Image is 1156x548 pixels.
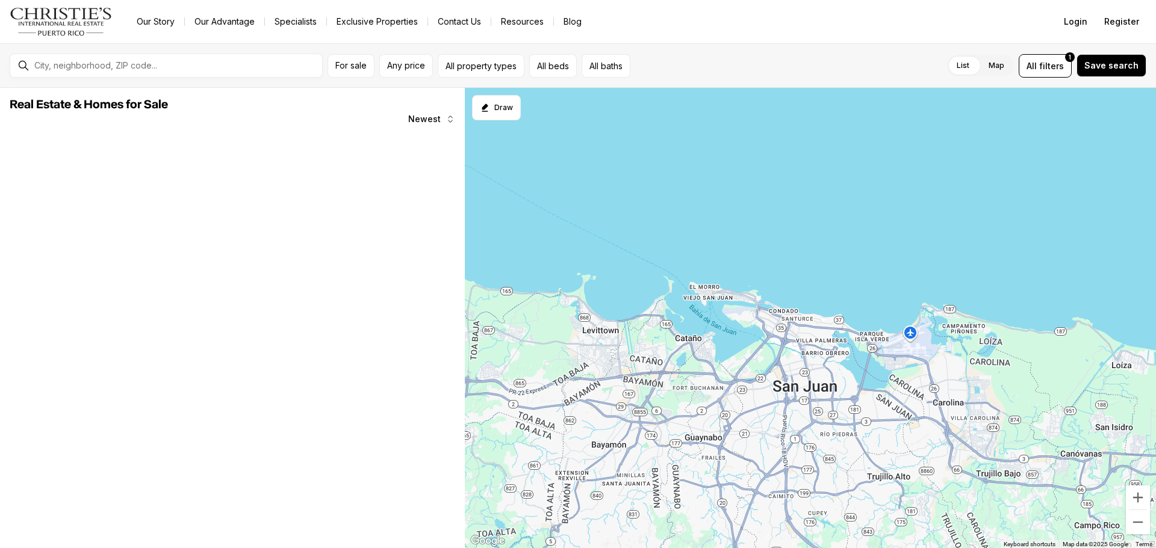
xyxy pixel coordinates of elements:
label: Map [979,55,1014,76]
button: For sale [328,54,374,78]
button: Save search [1077,54,1146,77]
button: All property types [438,54,524,78]
label: List [947,55,979,76]
span: Any price [387,61,425,70]
a: Our Story [127,13,184,30]
button: Register [1097,10,1146,34]
a: Exclusive Properties [327,13,427,30]
span: Real Estate & Homes for Sale [10,99,168,111]
a: Resources [491,13,553,30]
a: Specialists [265,13,326,30]
button: Contact Us [428,13,491,30]
span: Login [1064,17,1087,26]
span: Save search [1084,61,1139,70]
button: Login [1057,10,1095,34]
span: Newest [408,114,441,124]
a: Our Advantage [185,13,264,30]
button: All beds [529,54,577,78]
button: Any price [379,54,433,78]
a: Blog [554,13,591,30]
span: filters [1039,60,1064,72]
span: For sale [335,61,367,70]
span: Register [1104,17,1139,26]
button: All baths [582,54,630,78]
button: Start drawing [472,95,521,120]
span: 1 [1069,52,1071,62]
span: All [1027,60,1037,72]
button: Newest [401,107,462,131]
img: logo [10,7,113,36]
button: Allfilters1 [1019,54,1072,78]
